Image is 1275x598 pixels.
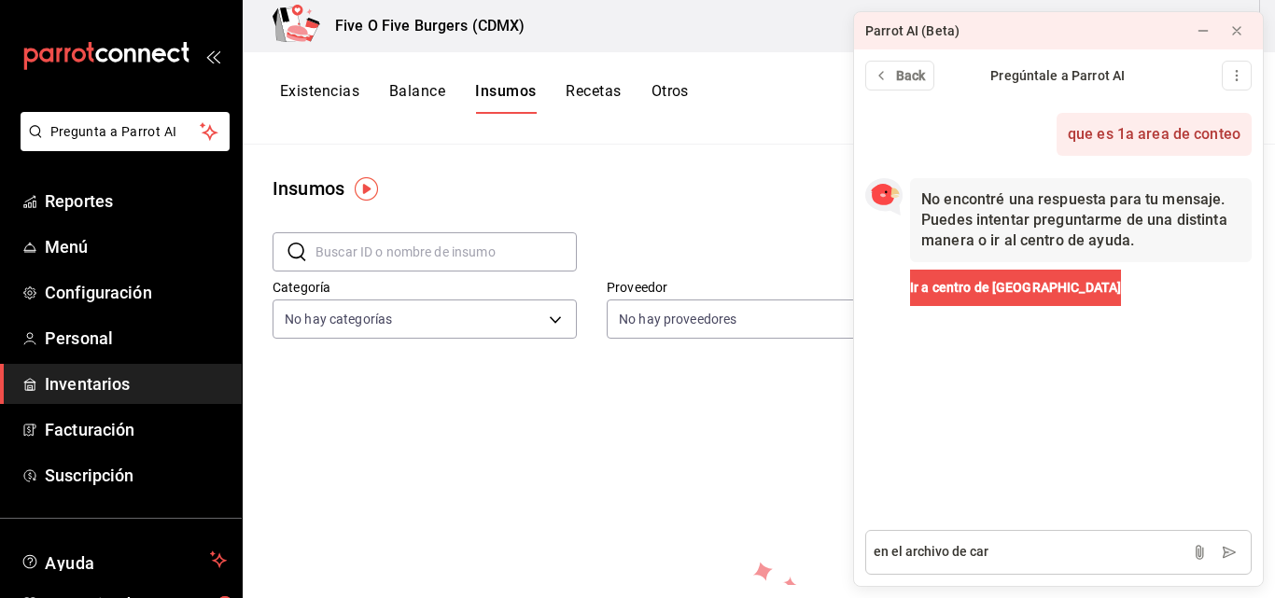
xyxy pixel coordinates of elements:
div: navigation tabs [280,82,689,114]
h3: Five O Five Burgers (CDMX) [320,15,525,37]
span: No hay categorías [285,310,392,328]
button: Ir a centro de [GEOGRAPHIC_DATA] [910,270,1121,306]
span: Inventarios [45,371,227,396]
input: Buscar ID o nombre de insumo [315,233,577,271]
span: Configuración [45,280,227,305]
span: Pregunta a Parrot AI [50,122,201,142]
span: Reportes [45,188,227,214]
button: Recetas [566,82,621,114]
span: Personal [45,326,227,351]
div: Pregúntale a Parrot AI [934,66,1182,86]
span: Back [896,66,926,86]
span: Ir a centro de [GEOGRAPHIC_DATA] [910,278,1121,298]
button: Pregunta a Parrot AI [21,112,230,151]
button: open_drawer_menu [205,49,220,63]
button: Existencias [280,82,359,114]
label: Proveedor [607,281,911,294]
span: que es 1a area de conteo [1068,124,1240,145]
button: Otros [652,82,689,114]
span: Menú [45,234,227,259]
div: Insumos [273,174,344,202]
button: Balance [389,82,445,114]
p: No encontré una respuesta para tu mensaje. Puedes intentar preguntarme de una distinta manera o i... [921,189,1240,251]
button: Insumos [475,82,536,114]
span: Ayuda [45,549,203,571]
span: Facturación [45,417,227,442]
span: Suscripción [45,463,227,488]
label: Categoría [273,281,577,294]
span: No hay proveedores [619,310,736,328]
button: Back [865,61,934,90]
a: Pregunta a Parrot AI [13,135,230,155]
div: Parrot AI (Beta) [865,21,960,41]
textarea: en el archivo de car [865,530,1252,575]
img: Tooltip marker [355,177,378,201]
